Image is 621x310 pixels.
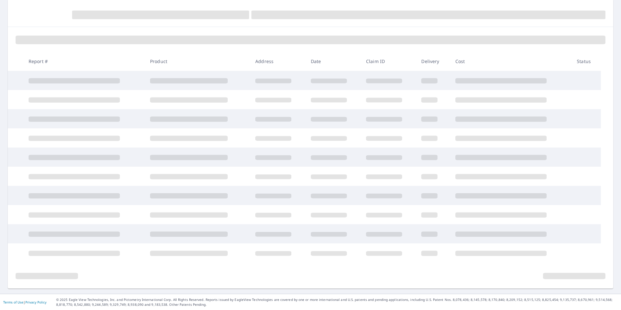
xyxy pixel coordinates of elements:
[56,297,618,307] p: © 2025 Eagle View Technologies, Inc. and Pictometry International Corp. All Rights Reserved. Repo...
[450,52,572,71] th: Cost
[250,52,305,71] th: Address
[416,52,450,71] th: Delivery
[361,52,416,71] th: Claim ID
[306,52,361,71] th: Date
[3,300,46,304] p: |
[25,300,46,304] a: Privacy Policy
[145,52,250,71] th: Product
[23,52,145,71] th: Report #
[3,300,23,304] a: Terms of Use
[572,52,601,71] th: Status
